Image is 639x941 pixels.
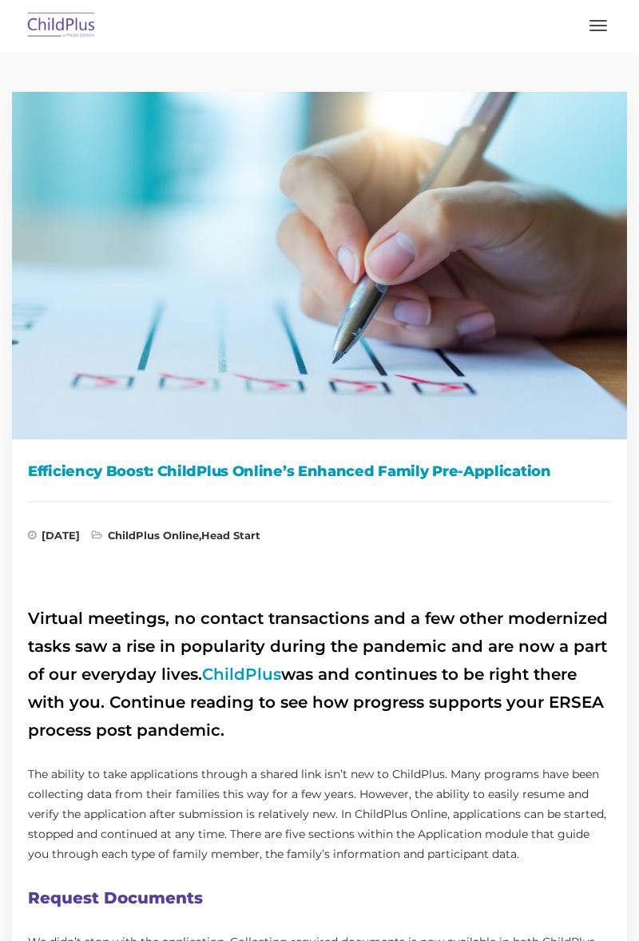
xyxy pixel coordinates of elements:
[24,7,99,45] img: ChildPlus by Procare Solutions
[202,665,281,684] a: ChildPlus
[28,764,611,864] p: The ability to take applications through a shared link isn’t new to ChildPlus. Many programs have...
[201,529,260,542] a: Head Start
[28,459,611,483] h1: Efficiency Boost: ChildPlus Online’s Enhanced Family Pre-Application
[92,530,260,546] span: ,
[108,529,199,542] a: ChildPlus Online
[28,530,80,546] span: [DATE]
[28,605,611,744] h2: Virtual meetings, no contact transactions and a few other modernized tasks saw a rise in populari...
[28,884,611,912] h2: Request Documents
